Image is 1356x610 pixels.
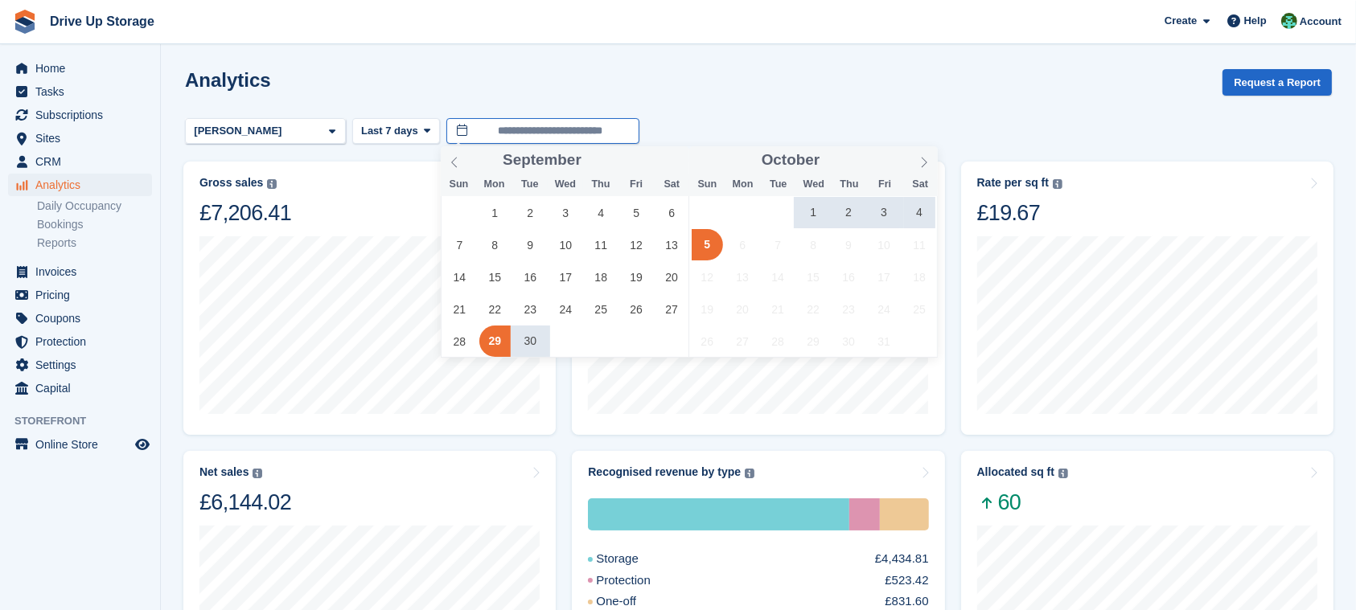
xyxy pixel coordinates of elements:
span: October 29, 2025 [798,325,829,357]
span: October 19, 2025 [692,293,723,325]
span: Mon [477,179,512,190]
span: October 25, 2025 [904,293,935,325]
span: September 28, 2025 [444,325,475,357]
span: October 15, 2025 [798,261,829,293]
a: menu [8,80,152,103]
a: Drive Up Storage [43,8,161,35]
span: October 7, 2025 [762,229,794,260]
span: September 27, 2025 [656,293,688,325]
span: Coupons [35,307,132,330]
span: September 26, 2025 [621,293,652,325]
div: £4,434.81 [875,550,929,568]
img: icon-info-grey-7440780725fd019a000dd9b08b2336e03edf1995a4989e88bcd33f0948082b44.svg [253,469,262,478]
span: September 16, 2025 [515,261,546,293]
span: Capital [35,377,132,399]
span: Tasks [35,80,132,103]
span: September 14, 2025 [444,261,475,293]
div: Storage [588,498,849,530]
span: Storefront [14,413,160,429]
span: October 21, 2025 [762,293,794,325]
a: menu [8,354,152,376]
span: Home [35,57,132,80]
span: October 5, 2025 [692,229,723,260]
a: Daily Occupancy [37,199,152,214]
span: Subscriptions [35,104,132,126]
span: Wed [548,179,583,190]
span: September [503,153,581,168]
span: October 20, 2025 [727,293,758,325]
span: October 6, 2025 [727,229,758,260]
span: Analytics [35,174,132,196]
span: Wed [796,179,832,190]
div: Net sales [199,465,249,479]
span: October 27, 2025 [727,325,758,357]
span: Sat [902,179,938,190]
span: Sites [35,127,132,149]
div: Recognised revenue by type [588,465,741,479]
span: September 1, 2025 [479,197,511,228]
a: Preview store [133,435,152,454]
span: September 2, 2025 [515,197,546,228]
img: Camille [1281,13,1297,29]
a: menu [8,150,152,173]
span: October 2, 2025 [833,197,865,228]
a: menu [8,57,152,80]
span: Protection [35,330,132,353]
span: October 22, 2025 [798,293,829,325]
span: September 5, 2025 [621,197,652,228]
a: Bookings [37,217,152,232]
span: October 18, 2025 [904,261,935,293]
div: [PERSON_NAME] [191,123,288,139]
span: September 24, 2025 [550,293,581,325]
a: menu [8,307,152,330]
span: September 8, 2025 [479,229,511,260]
span: October 24, 2025 [869,293,900,325]
a: menu [8,433,152,456]
div: Allocated sq ft [977,465,1054,479]
span: October 30, 2025 [833,325,865,357]
img: icon-info-grey-7440780725fd019a000dd9b08b2336e03edf1995a4989e88bcd33f0948082b44.svg [745,469,754,478]
button: Last 7 days [352,118,440,145]
span: Last 7 days [361,123,418,139]
span: Online Store [35,433,132,456]
h2: Analytics [185,69,271,91]
span: October 3, 2025 [869,197,900,228]
input: Year [581,152,632,169]
span: September 10, 2025 [550,229,581,260]
span: October 13, 2025 [727,261,758,293]
span: October 23, 2025 [833,293,865,325]
span: October [762,153,820,168]
span: Thu [583,179,618,190]
span: October 9, 2025 [833,229,865,260]
span: September 25, 2025 [586,293,617,325]
span: September 9, 2025 [515,229,546,260]
span: September 23, 2025 [515,293,546,325]
span: Account [1300,14,1342,30]
div: One-off [880,498,929,530]
div: £19.67 [977,199,1062,227]
span: September 3, 2025 [550,197,581,228]
span: September 4, 2025 [586,197,617,228]
input: Year [820,152,870,169]
span: 60 [977,489,1068,516]
span: Create [1165,13,1197,29]
span: September 21, 2025 [444,293,475,325]
a: Reports [37,235,152,251]
span: September 7, 2025 [444,229,475,260]
span: October 28, 2025 [762,325,794,357]
span: Sun [689,179,725,190]
span: October 31, 2025 [869,325,900,357]
span: October 17, 2025 [869,261,900,293]
img: icon-info-grey-7440780725fd019a000dd9b08b2336e03edf1995a4989e88bcd33f0948082b44.svg [1053,179,1062,189]
span: Tue [761,179,796,190]
span: September 18, 2025 [586,261,617,293]
span: CRM [35,150,132,173]
span: Mon [725,179,761,190]
span: September 12, 2025 [621,229,652,260]
img: stora-icon-8386f47178a22dfd0bd8f6a31ec36ba5ce8667c1dd55bd0f319d3a0aa187defe.svg [13,10,37,34]
span: Invoices [35,260,132,283]
img: icon-info-grey-7440780725fd019a000dd9b08b2336e03edf1995a4989e88bcd33f0948082b44.svg [1058,469,1068,478]
span: Settings [35,354,132,376]
a: menu [8,104,152,126]
span: October 1, 2025 [798,197,829,228]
